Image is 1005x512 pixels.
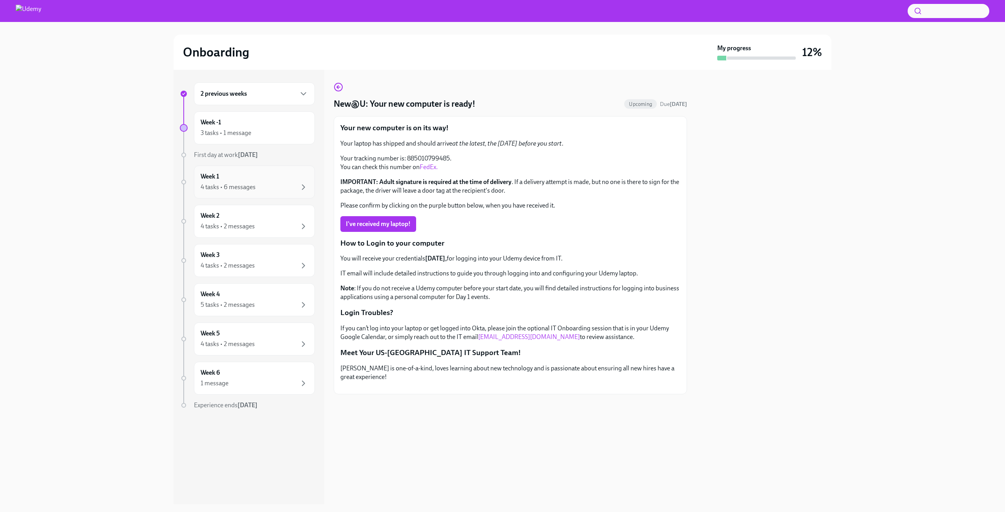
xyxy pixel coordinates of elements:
span: Due [660,101,687,108]
p: [PERSON_NAME] is one-of-a-kind, loves learning about new technology and is passionate about ensur... [340,364,680,381]
div: 3 tasks • 1 message [201,129,251,137]
a: Week 14 tasks • 6 messages [180,166,315,199]
strong: [DATE] [238,401,258,409]
p: How to Login to your computer [340,238,680,248]
a: [EMAIL_ADDRESS][DOMAIN_NAME] [478,333,580,341]
h6: Week 5 [201,329,220,338]
div: 2 previous weeks [194,82,315,105]
strong: [DATE] [238,151,258,159]
h6: Week 1 [201,172,219,181]
strong: My progress [717,44,751,53]
h6: Week -1 [201,118,221,127]
p: Your laptop has shipped and should arrive . [340,139,680,148]
a: FedEx. [420,163,438,171]
strong: [DATE], [425,255,447,262]
a: Week 61 message [180,362,315,395]
a: Week 24 tasks • 2 messages [180,205,315,238]
div: 1 message [201,379,228,388]
a: First day at work[DATE] [180,151,315,159]
h6: Week 4 [201,290,220,299]
h2: Onboarding [183,44,249,60]
div: 4 tasks • 6 messages [201,183,256,191]
a: Week -13 tasks • 1 message [180,111,315,144]
div: 5 tasks • 2 messages [201,301,255,309]
a: Week 54 tasks • 2 messages [180,323,315,355]
a: Week 34 tasks • 2 messages [180,244,315,277]
p: Meet Your US-[GEOGRAPHIC_DATA] IT Support Team! [340,348,680,358]
img: Udemy [16,5,41,17]
strong: Note [340,284,354,292]
p: Your new computer is on its way! [340,123,680,133]
div: 4 tasks • 2 messages [201,222,255,231]
span: October 18th, 2025 12:00 [660,100,687,108]
h6: 2 previous weeks [201,89,247,98]
strong: IMPORTANT: Adult signature is required at the time of delivery [340,178,512,186]
h6: Week 3 [201,251,220,259]
em: at the latest, the [DATE] before you start [452,140,562,147]
span: Experience ends [194,401,258,409]
p: If you can’t log into your laptop or get logged into Okta, please join the optional IT Onboarding... [340,324,680,341]
div: 4 tasks • 2 messages [201,261,255,270]
p: Please confirm by clicking on the purple button below, when you have received it. [340,201,680,210]
a: Week 45 tasks • 2 messages [180,283,315,316]
h6: Week 6 [201,368,220,377]
h3: 12% [802,45,822,59]
p: Login Troubles? [340,308,680,318]
p: You will receive your credentials for logging into your Udemy device from IT. [340,254,680,263]
h4: New@U: Your new computer is ready! [334,98,475,110]
h6: Week 2 [201,211,219,220]
span: First day at work [194,151,258,159]
div: 4 tasks • 2 messages [201,340,255,348]
p: : If you do not receive a Udemy computer before your start date, you will find detailed instructi... [340,284,680,301]
button: I've received my laptop! [340,216,416,232]
strong: [DATE] [670,101,687,108]
p: IT email will include detailed instructions to guide you through logging into and configuring you... [340,269,680,278]
p: . If a delivery attempt is made, but no one is there to sign for the package, the driver will lea... [340,178,680,195]
p: Your tracking number is: 885010799485. You can check this number on [340,154,680,171]
span: I've received my laptop! [346,220,411,228]
span: Upcoming [624,101,657,107]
